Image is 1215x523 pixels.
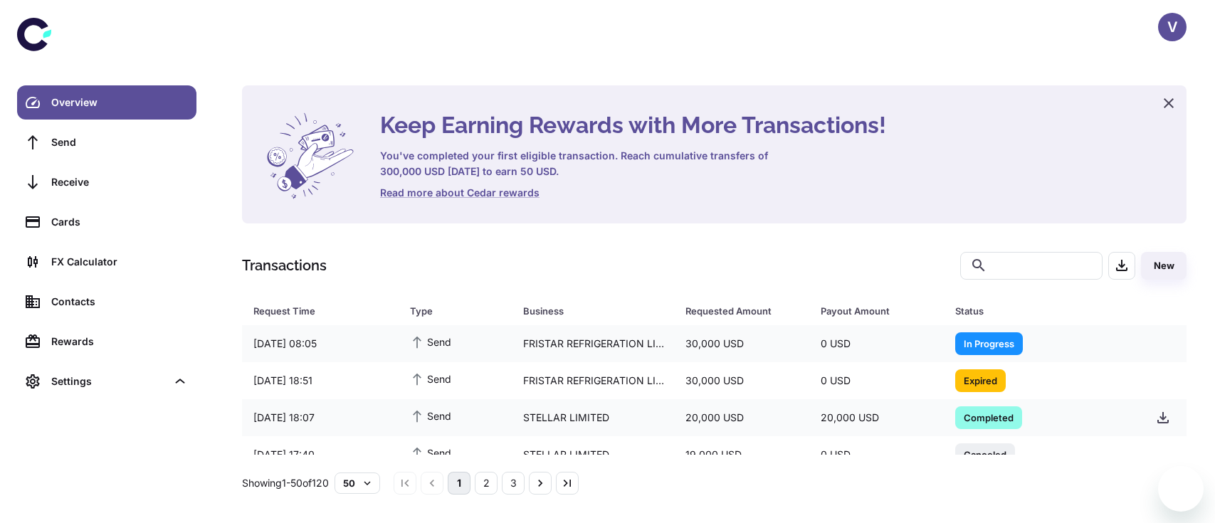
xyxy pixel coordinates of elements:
[17,324,196,359] a: Rewards
[1158,13,1187,41] button: V
[512,330,674,357] div: FRISTAR REFRIGERATION LIMITED
[674,330,809,357] div: 30,000 USD
[1141,252,1187,280] button: New
[475,472,498,495] button: Go to page 2
[242,475,329,491] p: Showing 1-50 of 120
[955,301,1109,321] div: Status
[51,174,188,190] div: Receive
[809,367,945,394] div: 0 USD
[380,108,1169,142] h4: Keep Earning Rewards with More Transactions!
[1158,466,1204,512] iframe: Button to launch messaging window
[242,404,399,431] div: [DATE] 18:07
[955,301,1127,321] span: Status
[685,301,804,321] span: Requested Amount
[17,364,196,398] div: Settings
[51,254,188,270] div: FX Calculator
[242,441,399,468] div: [DATE] 17:40
[242,367,399,394] div: [DATE] 18:51
[17,125,196,159] a: Send
[685,301,785,321] div: Requested Amount
[17,85,196,120] a: Overview
[17,285,196,319] a: Contacts
[410,301,506,321] span: Type
[529,472,552,495] button: Go to next page
[253,301,374,321] div: Request Time
[674,404,809,431] div: 20,000 USD
[809,330,945,357] div: 0 USD
[51,95,188,110] div: Overview
[17,205,196,239] a: Cards
[17,165,196,199] a: Receive
[448,472,470,495] button: page 1
[51,294,188,310] div: Contacts
[556,472,579,495] button: Go to last page
[391,472,581,495] nav: pagination navigation
[380,185,1169,201] a: Read more about Cedar rewards
[51,334,188,349] div: Rewards
[242,330,399,357] div: [DATE] 08:05
[512,441,674,468] div: STELLAR LIMITED
[410,301,488,321] div: Type
[410,371,451,386] span: Send
[242,255,327,276] h1: Transactions
[955,336,1023,350] span: In Progress
[253,301,393,321] span: Request Time
[17,245,196,279] a: FX Calculator
[380,148,772,179] h6: You've completed your first eligible transaction. Reach cumulative transfers of 300,000 USD [DATE...
[809,441,945,468] div: 0 USD
[51,214,188,230] div: Cards
[809,404,945,431] div: 20,000 USD
[955,447,1015,461] span: Canceled
[512,367,674,394] div: FRISTAR REFRIGERATION LIMITED
[512,404,674,431] div: STELLAR LIMITED
[955,373,1006,387] span: Expired
[821,301,920,321] div: Payout Amount
[51,134,188,150] div: Send
[410,408,451,423] span: Send
[502,472,525,495] button: Go to page 3
[410,445,451,460] span: Send
[955,410,1022,424] span: Completed
[674,441,809,468] div: 19,000 USD
[674,367,809,394] div: 30,000 USD
[410,334,451,349] span: Send
[335,472,380,494] button: 50
[821,301,939,321] span: Payout Amount
[51,374,167,389] div: Settings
